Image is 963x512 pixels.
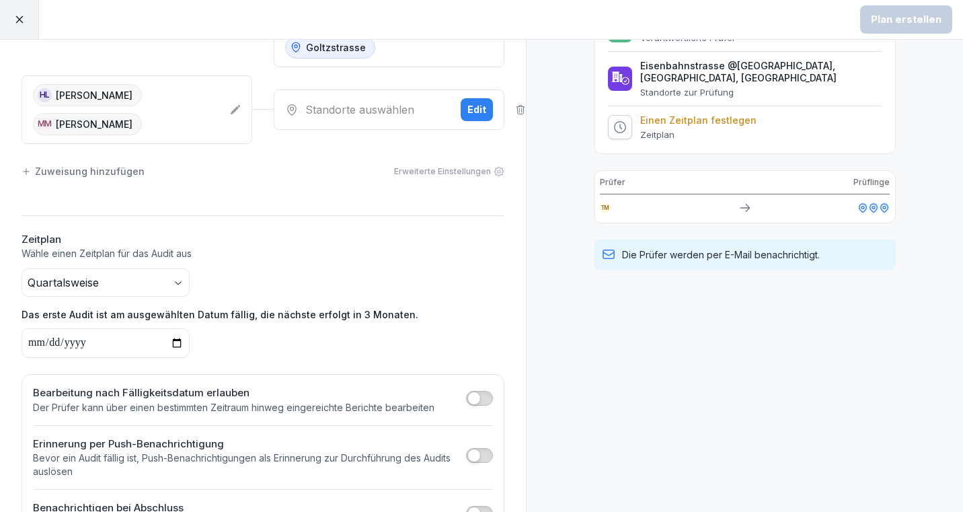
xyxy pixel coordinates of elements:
div: Erweiterte Einstellungen [394,166,504,178]
div: HL [38,88,52,102]
p: Einen Zeitplan festlegen [640,114,757,126]
div: Zuweisung hinzufügen [22,164,145,178]
div: Edit [467,102,486,117]
div: MM [38,117,52,131]
p: Prüflinge [853,176,890,188]
p: Prüfer [600,176,625,188]
p: Der Prüfer kann über einen bestimmten Zeitraum hinweg eingereichte Berichte bearbeiten [33,401,434,414]
p: Goltzstrasse [306,40,366,54]
h2: Bearbeitung nach Fälligkeitsdatum erlauben [33,386,434,401]
p: Eisenbahnstrasse @[GEOGRAPHIC_DATA], [GEOGRAPHIC_DATA], [GEOGRAPHIC_DATA] [640,60,882,84]
p: Das erste Audit ist am ausgewählten Datum fällig, die nächste erfolgt in 3 Monaten. [22,307,504,322]
p: Die Prüfer werden per E-Mail benachrichtigt. [622,248,820,262]
p: Zeitplan [640,129,757,140]
button: Edit [461,98,493,121]
p: [PERSON_NAME] [56,88,132,102]
h2: Zeitplan [22,232,504,248]
p: Wähle einen Zeitplan für das Audit aus [22,247,504,260]
div: Standorte auswählen [285,102,450,118]
div: TM [600,203,611,213]
p: [PERSON_NAME] [56,117,132,131]
p: Bevor ein Audit fällig ist, Push-Benachrichtigungen als Erinnerung zur Durchführung des Audits au... [33,451,459,478]
p: Standorte zur Prüfung [640,87,882,98]
div: Plan erstellen [871,12,941,27]
h2: Erinnerung per Push-Benachrichtigung [33,437,459,452]
button: Plan erstellen [860,5,952,34]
